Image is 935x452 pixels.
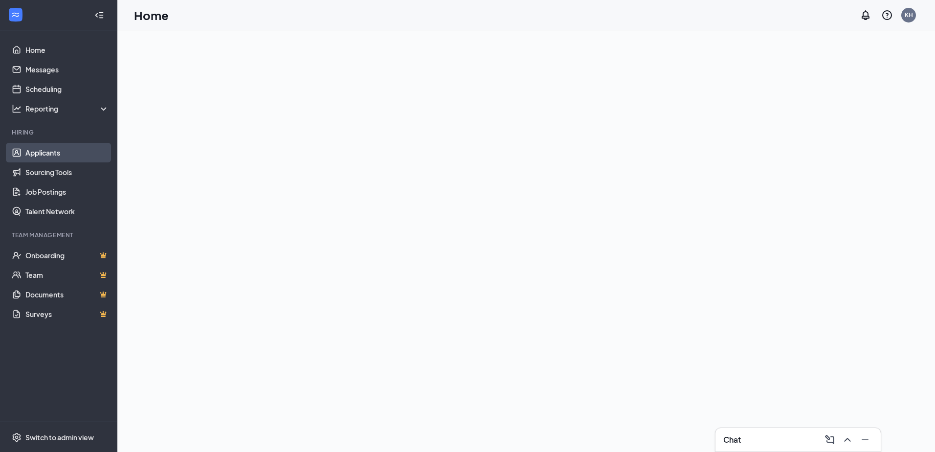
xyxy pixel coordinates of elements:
a: Messages [25,60,109,79]
a: Applicants [25,143,109,162]
a: DocumentsCrown [25,285,109,304]
a: Scheduling [25,79,109,99]
svg: Minimize [859,434,871,446]
div: Team Management [12,231,107,239]
div: KH [905,11,913,19]
svg: Collapse [94,10,104,20]
button: ComposeMessage [822,432,838,448]
button: Minimize [857,432,873,448]
svg: ComposeMessage [824,434,836,446]
svg: Notifications [860,9,871,21]
button: ChevronUp [840,432,855,448]
svg: QuestionInfo [881,9,893,21]
a: Sourcing Tools [25,162,109,182]
a: OnboardingCrown [25,246,109,265]
svg: Settings [12,432,22,442]
a: Talent Network [25,202,109,221]
a: Job Postings [25,182,109,202]
svg: ChevronUp [842,434,853,446]
h3: Chat [723,434,741,445]
div: Switch to admin view [25,432,94,442]
a: SurveysCrown [25,304,109,324]
h1: Home [134,7,169,23]
div: Reporting [25,104,110,113]
svg: Analysis [12,104,22,113]
a: TeamCrown [25,265,109,285]
svg: WorkstreamLogo [11,10,21,20]
div: Hiring [12,128,107,136]
a: Home [25,40,109,60]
